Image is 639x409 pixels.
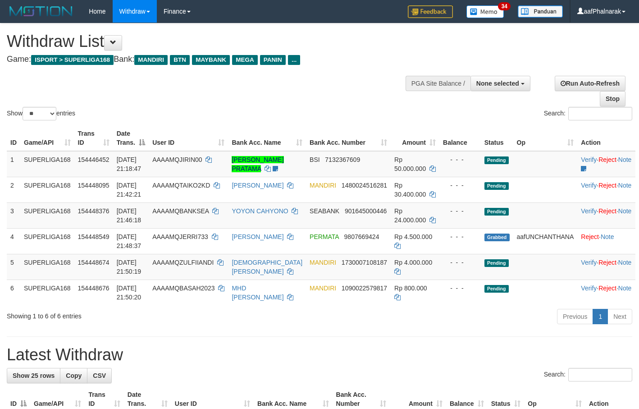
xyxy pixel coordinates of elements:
span: MAYBANK [192,55,230,65]
span: AAAAMQZULFIIANDI [152,259,214,266]
span: SEABANK [310,207,339,215]
a: Note [618,285,632,292]
span: Rp 4.500.000 [394,233,432,240]
span: Rp 24.000.000 [394,207,426,224]
span: Copy [66,372,82,379]
span: [DATE] 21:18:47 [117,156,141,172]
td: aafUNCHANTHANA [513,228,578,254]
input: Search: [568,107,632,120]
span: 154448549 [78,233,110,240]
span: MANDIRI [134,55,168,65]
a: Reject [598,259,616,266]
span: ISPORT > SUPERLIGA168 [31,55,114,65]
span: Pending [484,259,509,267]
a: Verify [581,207,597,215]
td: · [577,228,635,254]
span: Rp 50.000.000 [394,156,426,172]
span: [DATE] 21:50:20 [117,285,141,301]
span: [DATE] 21:50:19 [117,259,141,275]
h1: Withdraw List [7,32,417,51]
img: Button%20Memo.svg [466,5,504,18]
span: [DATE] 21:42:21 [117,182,141,198]
td: · · [577,202,635,228]
span: Copy 901645000446 to clipboard [345,207,387,215]
th: Trans ID: activate to sort column ascending [74,125,113,151]
span: Copy 1480024516281 to clipboard [342,182,387,189]
span: AAAAMQJIRIN00 [152,156,202,163]
label: Search: [544,107,632,120]
td: · · [577,280,635,305]
td: 1 [7,151,20,177]
span: MANDIRI [310,182,336,189]
span: Grabbed [484,234,510,241]
th: Action [577,125,635,151]
span: Pending [484,208,509,216]
span: Pending [484,182,509,190]
h1: Latest Withdraw [7,346,632,364]
span: MANDIRI [310,285,336,292]
td: SUPERLIGA168 [20,228,74,254]
span: Copy 1090022579817 to clipboard [342,285,387,292]
a: Verify [581,259,597,266]
td: SUPERLIGA168 [20,202,74,228]
span: Copy 7132367609 to clipboard [325,156,360,163]
th: Op: activate to sort column ascending [513,125,578,151]
a: YOYON CAHYONO [232,207,288,215]
span: 154448674 [78,259,110,266]
th: Bank Acc. Number: activate to sort column ascending [306,125,391,151]
a: Reject [581,233,599,240]
a: Show 25 rows [7,368,60,383]
a: Copy [60,368,87,383]
span: PANIN [260,55,286,65]
span: Rp 4.000.000 [394,259,432,266]
span: CSV [93,372,106,379]
a: [PERSON_NAME] PRATAMA [232,156,283,172]
span: 154446452 [78,156,110,163]
a: Run Auto-Refresh [555,76,625,91]
a: Reject [598,285,616,292]
span: BTN [170,55,190,65]
span: AAAAMQBASAH2023 [152,285,215,292]
span: Copy 1730007108187 to clipboard [342,259,387,266]
span: [DATE] 21:46:18 [117,207,141,224]
td: · · [577,151,635,177]
a: Verify [581,156,597,163]
span: Show 25 rows [13,372,55,379]
a: Note [618,156,632,163]
td: SUPERLIGA168 [20,280,74,305]
a: Next [607,309,632,324]
td: 4 [7,228,20,254]
span: 154448676 [78,285,110,292]
img: panduan.png [518,5,563,18]
span: AAAAMQJERRI733 [152,233,208,240]
span: Pending [484,156,509,164]
td: 2 [7,177,20,202]
a: Verify [581,285,597,292]
span: PERMATA [310,233,339,240]
span: AAAAMQTAIKO2KD [152,182,210,189]
a: Note [601,233,614,240]
span: BSI [310,156,320,163]
th: Bank Acc. Name: activate to sort column ascending [228,125,306,151]
div: - - - [443,181,477,190]
td: · · [577,254,635,280]
img: Feedback.jpg [408,5,453,18]
a: Note [618,259,632,266]
td: SUPERLIGA168 [20,151,74,177]
div: - - - [443,207,477,216]
a: Verify [581,182,597,189]
a: Previous [557,309,593,324]
a: 1 [593,309,608,324]
td: SUPERLIGA168 [20,254,74,280]
a: CSV [87,368,112,383]
span: 154448376 [78,207,110,215]
div: - - - [443,284,477,293]
label: Show entries [7,107,75,120]
a: Note [618,207,632,215]
div: PGA Site Balance / [406,76,470,91]
button: None selected [470,76,530,91]
th: ID [7,125,20,151]
span: Rp 30.400.000 [394,182,426,198]
a: [DEMOGRAPHIC_DATA][PERSON_NAME] [232,259,302,275]
span: 154448095 [78,182,110,189]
